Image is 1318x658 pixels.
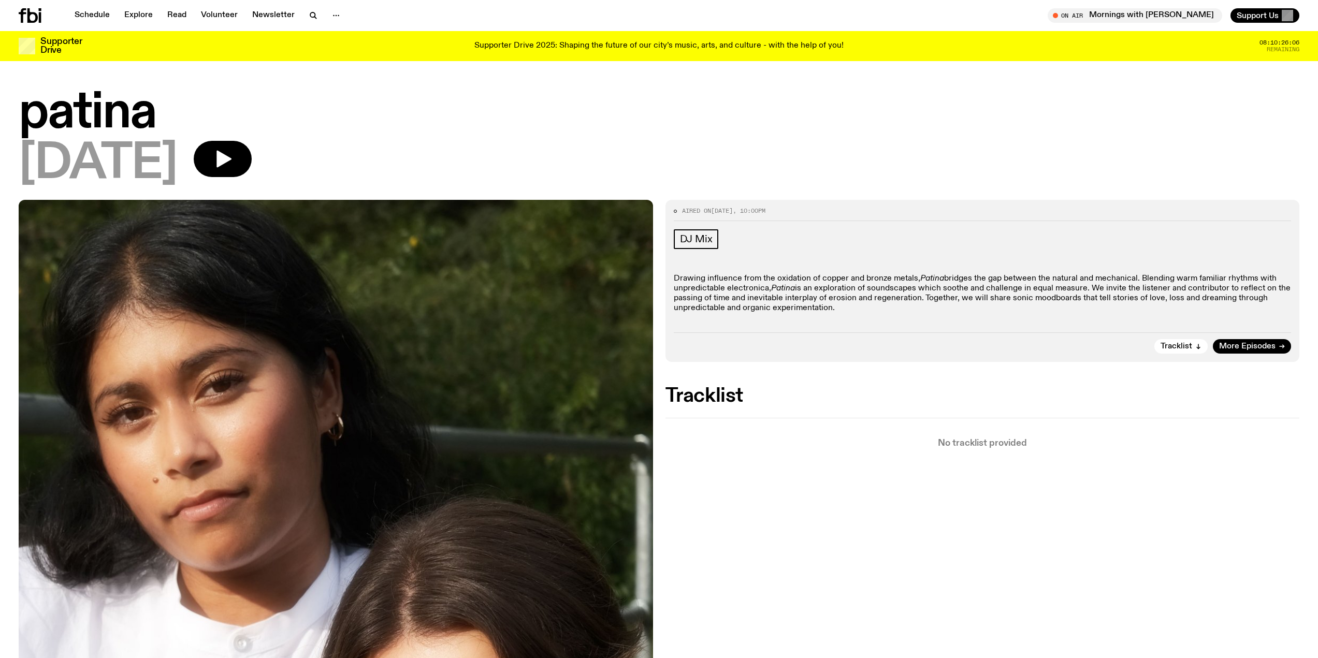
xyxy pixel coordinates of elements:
[1237,11,1279,20] span: Support Us
[246,8,301,23] a: Newsletter
[680,233,713,245] span: DJ Mix
[1259,40,1299,46] span: 08:10:26:06
[195,8,244,23] a: Volunteer
[68,8,116,23] a: Schedule
[771,284,795,293] em: Patina
[1267,47,1299,52] span: Remaining
[1161,343,1192,350] span: Tracklist
[1213,339,1291,354] a: More Episodes
[682,207,711,215] span: Aired on
[1230,8,1299,23] button: Support Us
[1219,343,1276,350] span: More Episodes
[674,274,1292,314] p: Drawing influence from the oxidation of copper and bronze metals, bridges the gap between the nat...
[19,90,1299,137] h1: patina
[674,229,719,249] a: DJ Mix
[1048,8,1222,23] button: On AirMornings with [PERSON_NAME]
[474,41,844,51] p: Supporter Drive 2025: Shaping the future of our city’s music, arts, and culture - with the help o...
[1154,339,1208,354] button: Tracklist
[665,439,1300,448] p: No tracklist provided
[665,387,1300,405] h2: Tracklist
[161,8,193,23] a: Read
[711,207,733,215] span: [DATE]
[19,141,177,187] span: [DATE]
[118,8,159,23] a: Explore
[920,274,944,283] em: Patina
[40,37,82,55] h3: Supporter Drive
[733,207,765,215] span: , 10:00pm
